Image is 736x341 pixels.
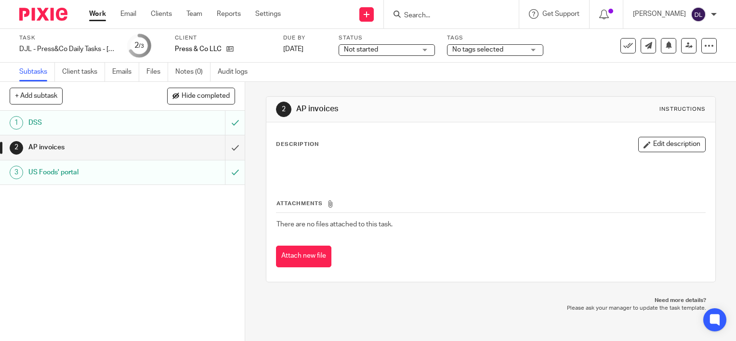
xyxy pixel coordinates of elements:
[175,44,222,54] p: Press & Co LLC
[151,9,172,19] a: Clients
[276,304,706,312] p: Please ask your manager to update the task template.
[276,221,393,228] span: There are no files attached to this task.
[344,46,378,53] span: Not started
[175,34,271,42] label: Client
[218,63,255,81] a: Audit logs
[175,63,210,81] a: Notes (0)
[112,63,139,81] a: Emails
[339,34,435,42] label: Status
[19,63,55,81] a: Subtasks
[10,141,23,155] div: 2
[633,9,686,19] p: [PERSON_NAME]
[139,43,144,49] small: /3
[146,63,168,81] a: Files
[691,7,706,22] img: svg%3E
[296,104,511,114] h1: AP invoices
[542,11,579,17] span: Get Support
[182,92,230,100] span: Hide completed
[19,44,116,54] div: DJL - Press&Co Daily Tasks - [DATE]
[28,116,153,130] h1: DSS
[638,137,706,152] button: Edit description
[19,44,116,54] div: DJL - Press&amp;Co Daily Tasks - Friday
[186,9,202,19] a: Team
[276,201,323,206] span: Attachments
[276,297,706,304] p: Need more details?
[276,246,331,267] button: Attach new file
[28,140,153,155] h1: AP invoices
[283,46,303,52] span: [DATE]
[10,88,63,104] button: + Add subtask
[62,63,105,81] a: Client tasks
[276,141,319,148] p: Description
[217,9,241,19] a: Reports
[134,40,144,51] div: 2
[19,34,116,42] label: Task
[659,105,706,113] div: Instructions
[89,9,106,19] a: Work
[283,34,327,42] label: Due by
[10,166,23,179] div: 3
[255,9,281,19] a: Settings
[167,88,235,104] button: Hide completed
[120,9,136,19] a: Email
[276,102,291,117] div: 2
[10,116,23,130] div: 1
[28,165,153,180] h1: US Foods' portal
[19,8,67,21] img: Pixie
[447,34,543,42] label: Tags
[452,46,503,53] span: No tags selected
[403,12,490,20] input: Search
